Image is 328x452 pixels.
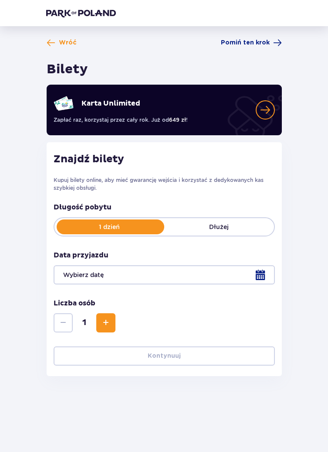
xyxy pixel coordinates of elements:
p: Liczba osób [54,298,95,308]
p: Data przyjazdu [54,250,108,260]
p: Kontynuuj [148,352,181,360]
button: Zmniejsz [54,313,73,332]
p: 1 dzień [54,223,164,231]
a: Pomiń ten krok [221,38,282,47]
button: Zwiększ [96,313,115,332]
h1: Bilety [47,61,88,78]
span: 1 [74,318,95,328]
p: Długość pobytu [54,202,275,212]
button: Kontynuuj [54,346,275,366]
span: Wróć [59,38,77,47]
p: Dłużej [164,223,274,231]
p: Kupuj bilety online, aby mieć gwarancję wejścia i korzystać z dedykowanych kas szybkiej obsługi. [54,176,275,192]
a: Wróć [47,38,77,47]
span: Pomiń ten krok [221,38,270,47]
img: Park of Poland logo [46,9,116,17]
h2: Znajdź bilety [54,153,275,166]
